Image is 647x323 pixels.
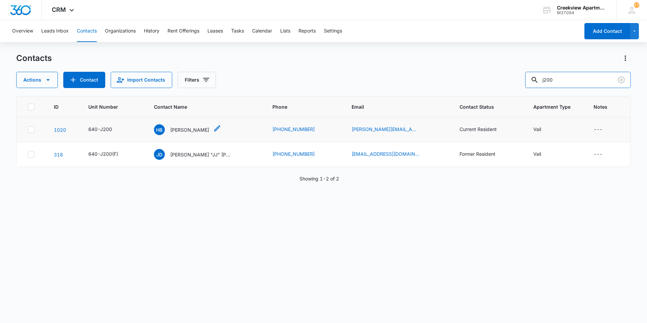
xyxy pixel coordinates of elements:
p: Showing 1-2 of 2 [299,175,339,182]
button: History [144,20,159,42]
div: Email - ms.jdamino@gmail.com - Select to Edit Field [352,150,431,158]
div: Apartment Type - Vail - Select to Edit Field [533,150,553,158]
div: notifications count [634,2,639,8]
span: JD [154,149,165,160]
span: 57 [634,2,639,8]
button: Add Contact [63,72,105,88]
div: Contact Name - Jennielynn Damiano Hope "JJ" Noriega - Select to Edit Field [154,149,243,160]
button: Lists [280,20,290,42]
a: [EMAIL_ADDRESS][DOMAIN_NAME] [352,150,419,157]
button: Clear [616,74,627,85]
div: Vail [533,150,541,157]
div: Vail [533,126,541,133]
button: Filters [178,72,216,88]
div: Former Resident [460,150,495,157]
input: Search Contacts [525,72,631,88]
div: Contact Name - Hannah Balick - Select to Edit Field [154,124,221,135]
span: Contact Name [154,103,246,110]
div: Phone - (703) 861-4099 - Select to Edit Field [272,126,327,134]
button: Rent Offerings [168,20,199,42]
button: Leads Inbox [41,20,69,42]
div: Unit Number - 640-J200(F) - Select to Edit Field [88,150,130,158]
div: Apartment Type - Vail - Select to Edit Field [533,126,553,134]
button: Organizations [105,20,136,42]
div: Notes - - Select to Edit Field [594,126,615,134]
button: Import Contacts [111,72,172,88]
a: [PHONE_NUMBER] [272,150,315,157]
span: HB [154,124,165,135]
a: Navigate to contact details page for Hannah Balick [54,127,66,133]
div: Phone - (917) 346-3482 - Select to Edit Field [272,150,327,158]
span: CRM [52,6,66,13]
div: Unit Number - 640-J200 - Select to Edit Field [88,126,124,134]
button: Reports [298,20,316,42]
div: account id [557,10,606,15]
span: Email [352,103,433,110]
div: --- [594,126,603,134]
button: Add Contact [584,23,630,39]
div: 640-J200 [88,126,112,133]
div: --- [594,150,603,158]
button: Leases [207,20,223,42]
span: ID [54,103,62,110]
div: Contact Status - Current Resident - Select to Edit Field [460,126,509,134]
button: Overview [12,20,33,42]
span: Apartment Type [533,103,577,110]
h1: Contacts [16,53,52,63]
span: Unit Number [88,103,137,110]
div: 640-J200(F) [88,150,118,157]
button: Calendar [252,20,272,42]
button: Actions [620,53,631,64]
span: Phone [272,103,326,110]
span: Contact Status [460,103,507,110]
div: Email - hannah.balick@gmail.com - Select to Edit Field [352,126,431,134]
button: Settings [324,20,342,42]
div: account name [557,5,606,10]
a: Navigate to contact details page for Jennielynn Damiano Hope "JJ" Noriega [54,152,63,157]
p: [PERSON_NAME] [170,126,209,133]
div: Notes - - Select to Edit Field [594,150,615,158]
div: Contact Status - Former Resident - Select to Edit Field [460,150,508,158]
button: Actions [16,72,58,88]
div: Current Resident [460,126,497,133]
p: [PERSON_NAME] "JJ" [PERSON_NAME] [170,151,231,158]
button: Tasks [231,20,244,42]
span: Notes [594,103,620,110]
a: [PHONE_NUMBER] [272,126,315,133]
a: [PERSON_NAME][EMAIL_ADDRESS][DOMAIN_NAME] [352,126,419,133]
button: Contacts [77,20,97,42]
